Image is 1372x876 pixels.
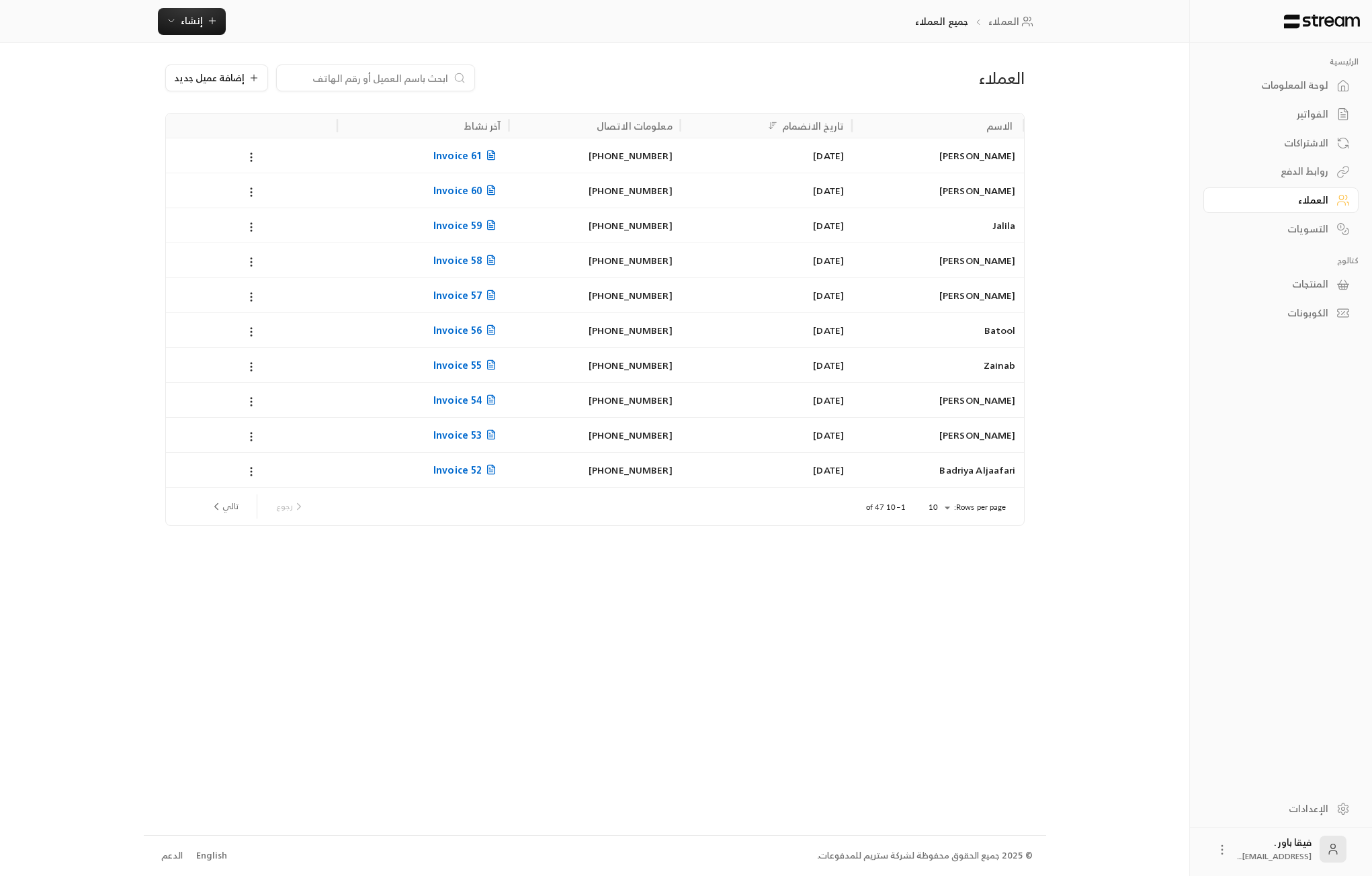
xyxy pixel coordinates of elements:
div: [DATE] [689,278,844,312]
div: العملاء [746,67,1024,89]
div: © 2025 جميع الحقوق محفوظة لشركة ستريم للمدفوعات. [817,849,1033,863]
span: Invoice 54 [433,392,501,408]
a: التسويات [1203,216,1359,242]
a: المنتجات [1203,271,1359,298]
a: الإعدادات [1203,795,1359,822]
span: Invoice 59 [433,217,501,234]
a: العملاء [988,15,1037,28]
input: ابحث باسم العميل أو رقم الهاتف [285,71,449,85]
div: [PERSON_NAME] [860,418,1015,452]
div: [PHONE_NUMBER] [517,208,672,243]
img: Logo [1283,14,1361,29]
a: روابط الدفع [1203,159,1359,185]
div: العملاء [1220,193,1328,207]
span: إضافة عميل جديد [174,73,245,83]
span: [EMAIL_ADDRESS].... [1237,849,1312,863]
div: روابط الدفع [1220,165,1328,178]
a: الدعم [157,844,187,868]
nav: breadcrumb [915,15,1038,28]
span: Invoice 53 [433,427,501,443]
span: Invoice 58 [433,252,501,269]
div: [PERSON_NAME] [860,383,1015,417]
div: [PHONE_NUMBER] [517,313,672,347]
a: الكوبونات [1203,300,1359,326]
div: [DATE] [689,383,844,417]
button: Sort [765,118,781,134]
div: [DATE] [689,453,844,487]
div: الاسم [986,118,1013,134]
div: [PHONE_NUMBER] [517,348,672,382]
div: [PERSON_NAME] [860,173,1015,208]
div: Badriya Aljaafari [860,453,1015,487]
span: Invoice 55 [433,357,501,374]
button: إنشاء [158,8,226,35]
div: التسويات [1220,222,1328,236]
div: [PHONE_NUMBER] [517,243,672,277]
span: Invoice 60 [433,182,501,199]
div: English [196,849,227,863]
div: [DATE] [689,243,844,277]
div: [DATE] [689,348,844,382]
div: [PHONE_NUMBER] [517,173,672,208]
p: 1–10 of 47 [866,502,906,513]
span: Invoice 56 [433,322,501,339]
div: Jalila [860,208,1015,243]
div: [PERSON_NAME] [860,138,1015,173]
div: [PERSON_NAME] [860,278,1015,312]
div: آخر نشاط [464,118,501,134]
span: إنشاء [181,12,203,29]
div: [DATE] [689,138,844,173]
div: [DATE] [689,418,844,452]
span: Invoice 52 [433,462,501,478]
div: فيقا باور . [1237,836,1312,863]
div: [PERSON_NAME] [860,243,1015,277]
div: 10 [922,499,954,516]
div: [PHONE_NUMBER] [517,383,672,417]
p: الرئيسية [1203,56,1359,67]
div: [DATE] [689,208,844,243]
div: الاشتراكات [1220,136,1328,150]
span: Invoice 61 [433,147,501,164]
a: العملاء [1203,187,1359,214]
div: الإعدادات [1220,802,1328,816]
button: إضافة عميل جديد [165,64,268,91]
span: Invoice 57 [433,287,501,304]
div: [DATE] [689,313,844,347]
button: next page [205,495,244,518]
div: الفواتير [1220,107,1328,121]
div: الكوبونات [1220,306,1328,320]
a: الاشتراكات [1203,130,1359,156]
div: [PHONE_NUMBER] [517,453,672,487]
div: [PHONE_NUMBER] [517,138,672,173]
div: Zainab [860,348,1015,382]
div: [DATE] [689,173,844,208]
div: [PHONE_NUMBER] [517,278,672,312]
p: جميع العملاء [915,15,968,28]
div: تاريخ الانضمام [782,118,845,134]
div: المنتجات [1220,277,1328,291]
div: Batool [860,313,1015,347]
p: كتالوج [1203,255,1359,266]
div: [PHONE_NUMBER] [517,418,672,452]
a: لوحة المعلومات [1203,73,1359,99]
div: معلومات الاتصال [597,118,673,134]
div: لوحة المعلومات [1220,79,1328,92]
p: Rows per page: [954,502,1006,513]
a: الفواتير [1203,101,1359,128]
